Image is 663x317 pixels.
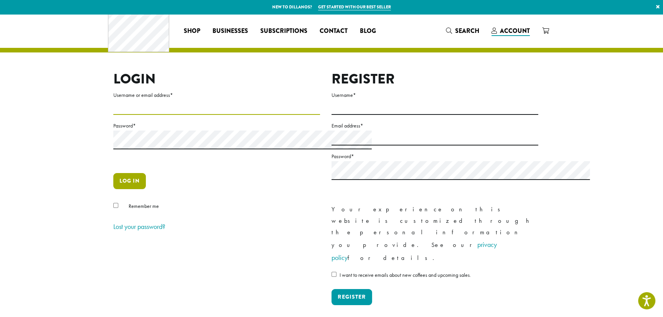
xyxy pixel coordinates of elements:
[318,4,391,10] a: Get started with our best seller
[360,26,376,36] span: Blog
[212,26,248,36] span: Businesses
[331,90,538,100] label: Username
[129,203,159,209] span: Remember me
[113,173,146,189] button: Log in
[331,204,538,264] p: Your experience on this website is customized through the personal information you provide. See o...
[455,26,479,35] span: Search
[331,289,372,305] button: Register
[178,25,206,37] a: Shop
[113,90,320,100] label: Username or email address
[331,272,336,277] input: I want to receive emails about new coffees and upcoming sales.
[113,121,320,131] label: Password
[440,25,485,37] a: Search
[331,152,538,161] label: Password
[113,71,320,87] h2: Login
[320,26,348,36] span: Contact
[260,26,307,36] span: Subscriptions
[113,222,165,231] a: Lost your password?
[184,26,200,36] span: Shop
[340,271,471,278] span: I want to receive emails about new coffees and upcoming sales.
[500,26,530,35] span: Account
[331,71,538,87] h2: Register
[331,121,538,131] label: Email address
